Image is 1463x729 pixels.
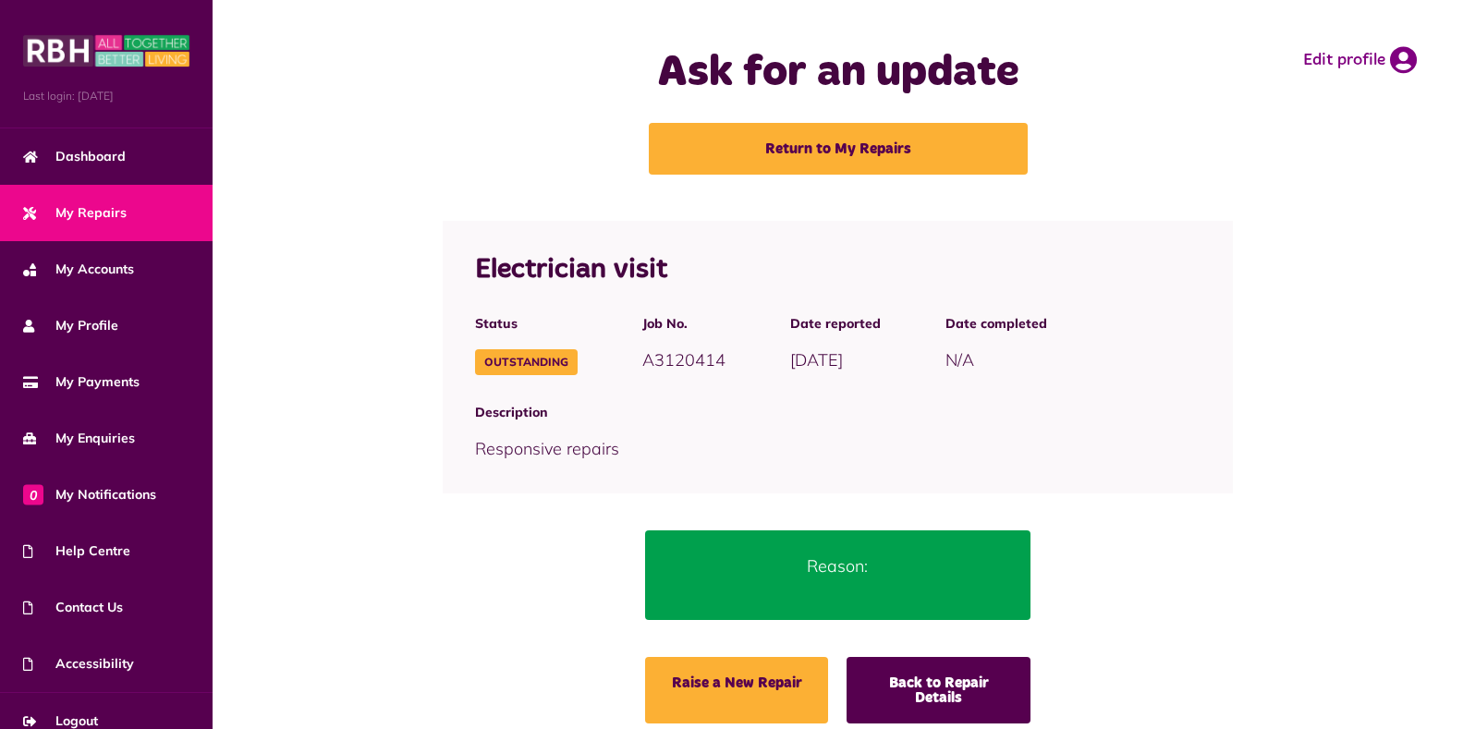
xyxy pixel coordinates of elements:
a: Back to Repair Details [847,657,1030,723]
a: Edit profile [1303,46,1417,74]
span: My Repairs [23,203,127,223]
span: [DATE] [790,349,843,371]
a: Raise a New Repair [645,657,829,723]
span: 0 [23,484,43,504]
span: My Profile [23,316,118,335]
span: Electrician visit [475,256,667,284]
span: Dashboard [23,147,126,166]
span: A3120414 [642,349,725,371]
span: N/A [945,349,974,371]
span: Date reported [790,314,881,334]
a: Return to My Repairs [649,123,1028,175]
span: Description [475,403,1201,422]
span: My Payments [23,372,140,392]
span: Accessibility [23,654,134,674]
span: Date completed [945,314,1047,334]
span: Contact Us [23,598,123,617]
span: Status [475,314,578,334]
span: My Enquiries [23,429,135,448]
span: Job No. [642,314,725,334]
span: My Notifications [23,485,156,504]
span: Responsive repairs [475,438,619,459]
span: My Accounts [23,260,134,279]
p: Reason: [673,553,1004,578]
span: Last login: [DATE] [23,88,189,104]
span: Help Centre [23,541,130,561]
span: Outstanding [475,349,578,375]
h1: Ask for an update [543,46,1132,100]
img: MyRBH [23,32,189,69]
